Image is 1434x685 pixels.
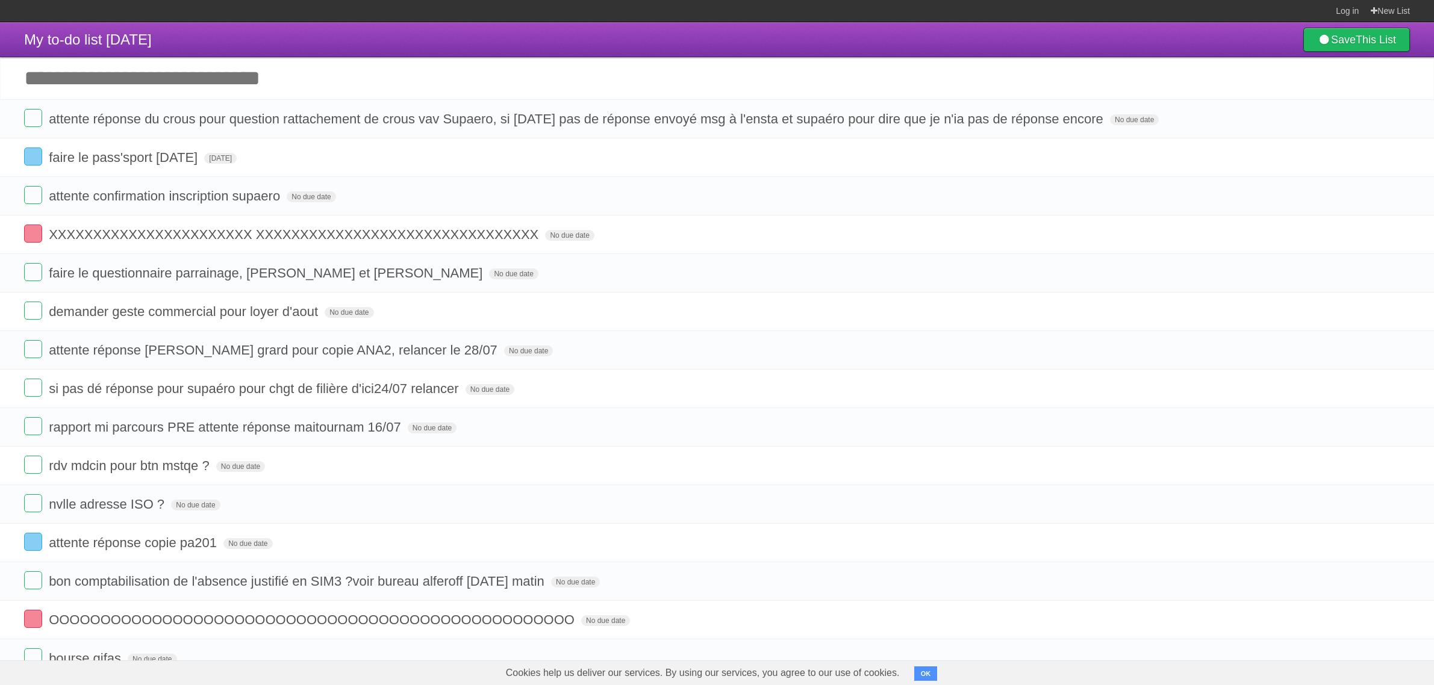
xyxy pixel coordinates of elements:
[24,225,42,243] label: Done
[408,423,457,433] span: No due date
[24,379,42,397] label: Done
[171,500,220,510] span: No due date
[24,263,42,281] label: Done
[49,574,547,589] span: bon comptabilisation de l'absence justifié en SIM3 ?voir bureau alferoff [DATE] matin
[581,615,630,626] span: No due date
[24,109,42,127] label: Done
[49,150,201,165] span: faire le pass'sport [DATE]
[1303,28,1410,52] a: SaveThis List
[49,612,578,627] span: OOOOOOOOOOOOOOOOOOOOOOOOOOOOOOOOOOOOOOOOOOOOOOOOOOO
[494,661,912,685] span: Cookies help us deliver our services. By using our services, you agree to our use of cookies.
[49,458,213,473] span: rdv mdcin pour btn mstqe ?
[223,538,272,549] span: No due date
[49,651,124,666] span: bourse gifas
[49,265,485,281] span: faire le questionnaire parrainage, [PERSON_NAME] et [PERSON_NAME]
[24,533,42,551] label: Done
[1110,114,1159,125] span: No due date
[24,186,42,204] label: Done
[49,342,500,358] span: attente réponse [PERSON_NAME] grard pour copie ANA2, relancer le 28/07
[24,571,42,589] label: Done
[325,307,373,318] span: No due date
[49,304,321,319] span: demander geste commercial pour loyer d'aout
[49,497,167,512] span: nvlle adresse ISO ?
[24,31,152,48] span: My to-do list [DATE]
[128,654,176,665] span: No due date
[1356,34,1396,46] b: This List
[24,648,42,666] label: Done
[216,461,265,472] span: No due date
[204,153,237,164] span: [DATE]
[914,666,938,681] button: OK
[287,191,335,202] span: No due date
[49,535,220,550] span: attente réponse copie pa201
[49,111,1106,126] span: attente réponse du crous pour question rattachement de crous vav Supaero, si [DATE] pas de répons...
[24,456,42,474] label: Done
[24,147,42,166] label: Done
[24,610,42,628] label: Done
[24,417,42,435] label: Done
[489,268,538,279] span: No due date
[49,227,541,242] span: XXXXXXXXXXXXXXXXXXXXXXX XXXXXXXXXXXXXXXXXXXXXXXXXXXXXXXX
[545,230,594,241] span: No due date
[24,302,42,320] label: Done
[49,381,462,396] span: si pas dé réponse pour supaéro pour chgt de filière d'ici24/07 relancer
[24,340,42,358] label: Done
[49,420,404,435] span: rapport mi parcours PRE attente réponse maitournam 16/07
[504,346,553,356] span: No due date
[466,384,514,395] span: No due date
[551,577,600,587] span: No due date
[49,188,283,203] span: attente confirmation inscription supaero
[24,494,42,512] label: Done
